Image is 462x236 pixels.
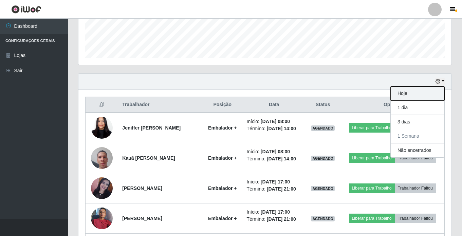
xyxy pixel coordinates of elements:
[122,125,181,131] strong: Jeniffer [PERSON_NAME]
[247,185,301,193] li: Término:
[91,104,113,152] img: 1724686435024.jpeg
[91,177,113,199] img: 1752499690681.jpeg
[122,185,162,191] strong: [PERSON_NAME]
[202,97,243,113] th: Posição
[91,204,113,233] img: 1744586683901.jpeg
[247,118,301,125] li: Início:
[267,216,296,222] time: [DATE] 21:00
[208,185,237,191] strong: Embalador +
[395,183,436,193] button: Trabalhador Faltou
[122,216,162,221] strong: [PERSON_NAME]
[122,155,175,161] strong: Kauã [PERSON_NAME]
[91,143,113,172] img: 1751915623822.jpeg
[340,97,444,113] th: Opções
[311,125,335,131] span: AGENDADO
[208,125,237,131] strong: Embalador +
[349,153,395,163] button: Liberar para Trabalho
[349,123,395,133] button: Liberar para Trabalho
[243,97,306,113] th: Data
[306,97,340,113] th: Status
[349,214,395,223] button: Liberar para Trabalho
[261,119,290,124] time: [DATE] 08:00
[391,101,444,115] button: 1 dia
[247,155,301,162] li: Término:
[311,156,335,161] span: AGENDADO
[261,209,290,215] time: [DATE] 17:00
[208,216,237,221] strong: Embalador +
[311,216,335,221] span: AGENDADO
[247,216,301,223] li: Término:
[247,178,301,185] li: Início:
[391,129,444,143] button: 1 Semana
[208,155,237,161] strong: Embalador +
[395,214,436,223] button: Trabalhador Faltou
[267,156,296,161] time: [DATE] 14:00
[391,115,444,129] button: 3 dias
[11,5,41,14] img: CoreUI Logo
[391,143,444,157] button: Não encerrados
[267,186,296,192] time: [DATE] 21:00
[118,97,202,113] th: Trabalhador
[267,126,296,131] time: [DATE] 14:00
[395,153,436,163] button: Trabalhador Faltou
[247,209,301,216] li: Início:
[391,86,444,101] button: Hoje
[247,125,301,132] li: Término:
[311,186,335,191] span: AGENDADO
[261,179,290,184] time: [DATE] 17:00
[261,149,290,154] time: [DATE] 08:00
[349,183,395,193] button: Liberar para Trabalho
[247,148,301,155] li: Início:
